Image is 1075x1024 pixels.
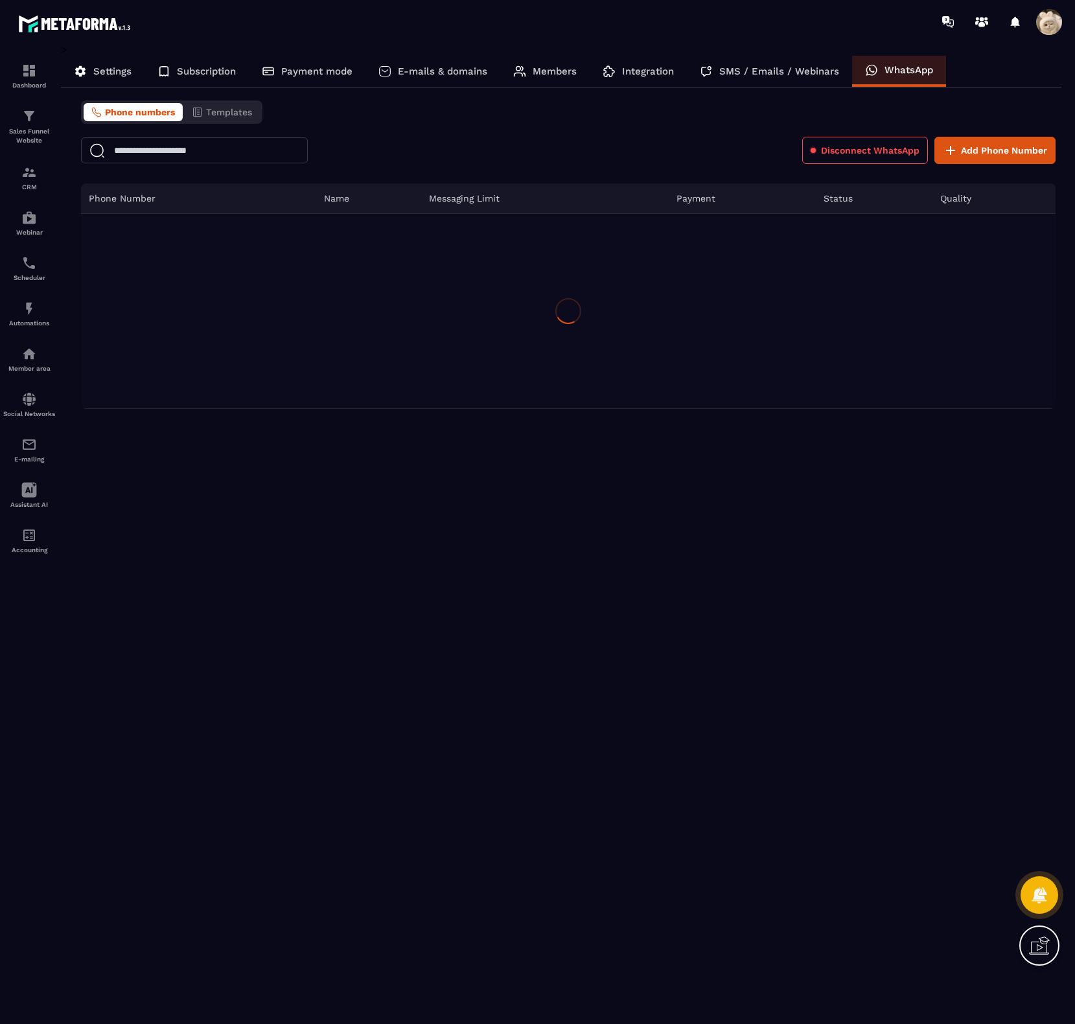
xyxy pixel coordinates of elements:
img: formation [21,63,37,78]
p: Member area [3,365,55,372]
th: Status [816,183,932,214]
p: E-mails & domains [398,65,487,77]
p: Webinar [3,229,55,236]
a: social-networksocial-networkSocial Networks [3,382,55,427]
p: E-mailing [3,456,55,463]
p: Payment mode [281,65,353,77]
p: Accounting [3,546,55,553]
p: Integration [622,65,674,77]
div: > [61,43,1062,409]
a: automationsautomationsAutomations [3,291,55,336]
p: WhatsApp [884,64,933,76]
a: accountantaccountantAccounting [3,518,55,563]
img: automations [21,301,37,316]
a: automationsautomationsWebinar [3,200,55,246]
p: Automations [3,320,55,327]
img: formation [21,108,37,124]
p: Settings [93,65,132,77]
a: formationformationDashboard [3,53,55,99]
a: formationformationSales Funnel Website [3,99,55,155]
th: Payment [669,183,816,214]
img: formation [21,165,37,180]
img: email [21,437,37,452]
a: automationsautomationsMember area [3,336,55,382]
p: Sales Funnel Website [3,127,55,145]
p: CRM [3,183,55,191]
span: Phone numbers [105,107,175,117]
img: automations [21,346,37,362]
img: automations [21,210,37,226]
p: Subscription [177,65,236,77]
button: Disconnect WhatsApp [802,137,928,164]
a: formationformationCRM [3,155,55,200]
img: logo [18,12,135,36]
p: Scheduler [3,274,55,281]
p: Members [533,65,577,77]
button: Templates [184,103,260,121]
p: Social Networks [3,410,55,417]
button: Phone numbers [84,103,183,121]
p: SMS / Emails / Webinars [719,65,839,77]
th: Name [316,183,421,214]
th: Messaging Limit [421,183,669,214]
a: schedulerschedulerScheduler [3,246,55,291]
img: scheduler [21,255,37,271]
span: Disconnect WhatsApp [821,144,919,157]
span: Add Phone Number [961,144,1047,157]
a: emailemailE-mailing [3,427,55,472]
img: accountant [21,528,37,543]
span: Templates [206,107,252,117]
th: Phone Number [81,183,316,214]
a: Assistant AI [3,472,55,518]
p: Assistant AI [3,501,55,508]
p: Dashboard [3,82,55,89]
img: social-network [21,391,37,407]
button: Add Phone Number [934,137,1056,164]
th: Quality [932,183,1056,214]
